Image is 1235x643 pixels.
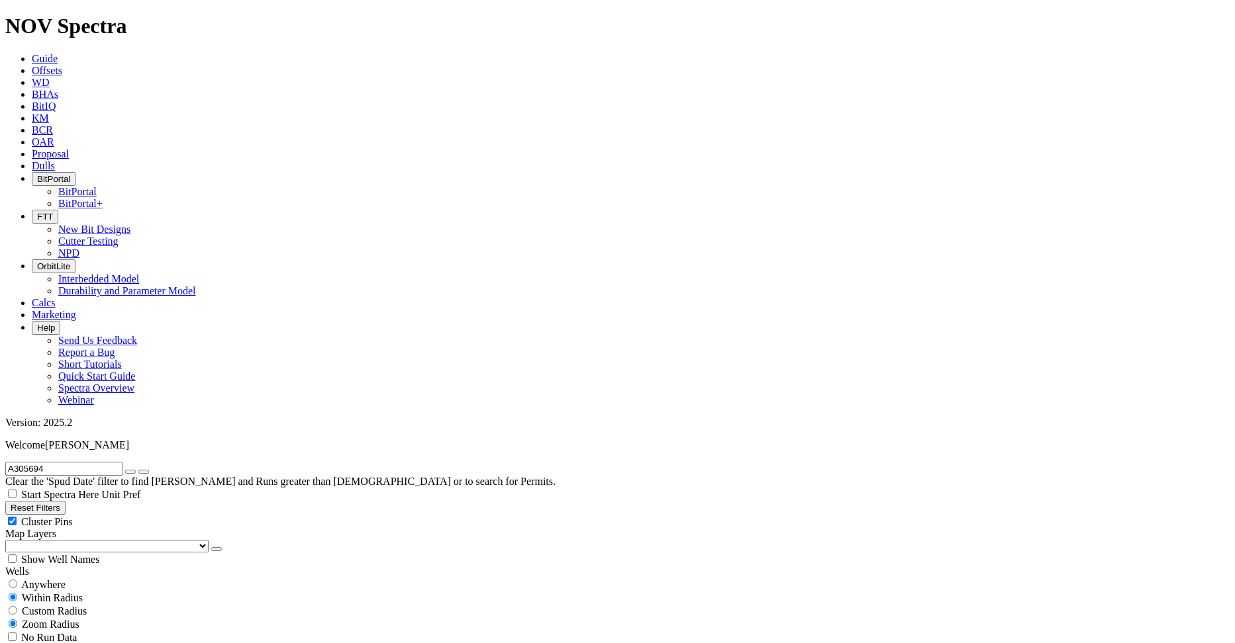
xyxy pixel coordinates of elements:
[5,439,1230,451] p: Welcome
[58,285,196,296] a: Durability and Parameter Model
[32,160,55,171] a: Dulls
[21,579,66,590] span: Anywhere
[32,124,53,136] a: BCR
[45,439,129,450] span: [PERSON_NAME]
[5,14,1230,38] h1: NOV Spectra
[32,112,49,124] a: KM
[32,148,69,159] a: Proposal
[21,554,99,565] span: Show Well Names
[22,605,87,617] span: Custom Radius
[32,101,56,112] a: BitIQ
[58,359,122,370] a: Short Tutorials
[5,566,1230,578] div: Wells
[37,212,53,222] span: FTT
[58,273,139,284] a: Interbedded Model
[5,417,1230,429] div: Version: 2025.2
[58,347,115,358] a: Report a Bug
[21,516,73,527] span: Cluster Pins
[5,501,66,515] button: Reset Filters
[21,632,77,643] span: No Run Data
[32,89,58,100] a: BHAs
[58,198,103,209] a: BitPortal+
[5,528,56,539] span: Map Layers
[101,489,140,500] span: Unit Pref
[58,224,130,235] a: New Bit Designs
[58,394,94,406] a: Webinar
[37,261,70,271] span: OrbitLite
[58,247,79,259] a: NPD
[21,489,99,500] span: Start Spectra Here
[5,476,556,487] span: Clear the 'Spud Date' filter to find [PERSON_NAME] and Runs greater than [DEMOGRAPHIC_DATA] or to...
[32,65,62,76] a: Offsets
[58,370,135,382] a: Quick Start Guide
[22,592,83,603] span: Within Radius
[32,321,60,335] button: Help
[37,323,55,333] span: Help
[32,53,58,64] a: Guide
[58,382,134,394] a: Spectra Overview
[32,210,58,224] button: FTT
[58,335,137,346] a: Send Us Feedback
[32,309,76,320] a: Marketing
[32,77,50,88] a: WD
[8,490,17,498] input: Start Spectra Here
[58,236,119,247] a: Cutter Testing
[5,462,123,476] input: Search
[32,297,56,308] a: Calcs
[58,186,97,197] a: BitPortal
[37,174,70,184] span: BitPortal
[22,619,79,630] span: Zoom Radius
[32,136,54,148] a: OAR
[32,259,75,273] button: OrbitLite
[32,172,75,186] button: BitPortal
